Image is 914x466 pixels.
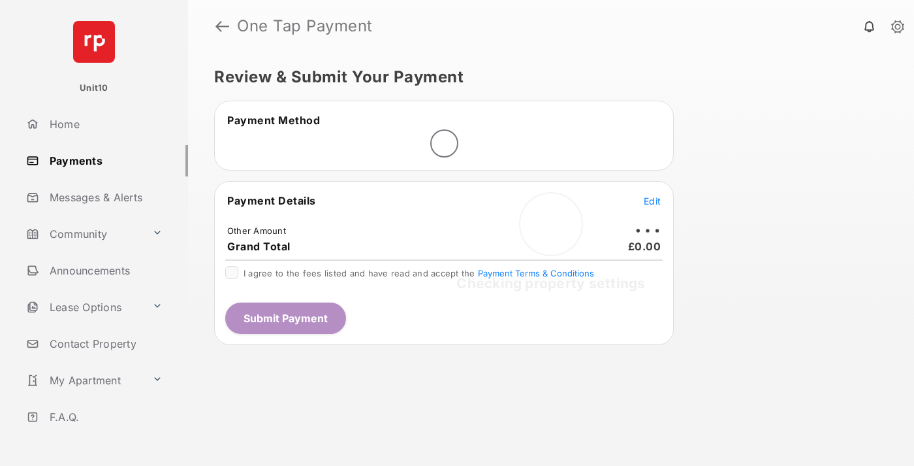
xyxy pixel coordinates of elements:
[73,21,115,63] img: svg+xml;base64,PHN2ZyB4bWxucz0iaHR0cDovL3d3dy53My5vcmcvMjAwMC9zdmciIHdpZHRoPSI2NCIgaGVpZ2h0PSI2NC...
[21,401,188,433] a: F.A.Q.
[456,275,645,291] span: Checking property settings
[21,365,147,396] a: My Apartment
[21,182,188,213] a: Messages & Alerts
[21,218,147,250] a: Community
[21,145,188,176] a: Payments
[21,291,147,323] a: Lease Options
[21,108,188,140] a: Home
[21,255,188,286] a: Announcements
[21,328,188,359] a: Contact Property
[80,82,108,95] p: Unit10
